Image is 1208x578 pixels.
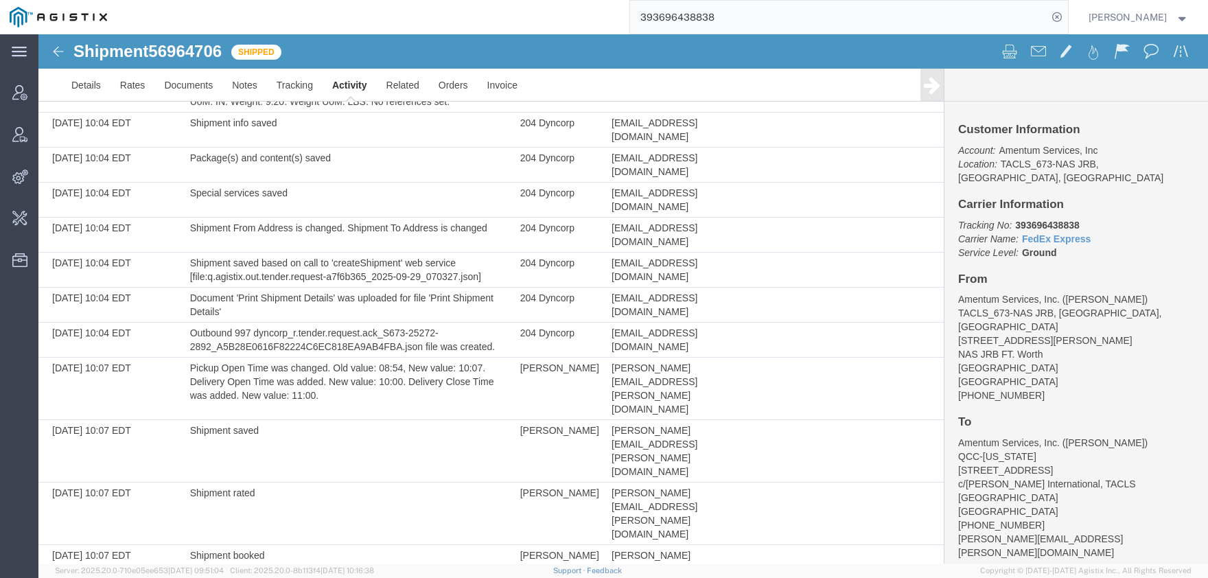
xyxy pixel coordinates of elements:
[145,323,475,386] td: Pickup Open Time was changed. Old value: 08:54, New value: 10:07. Delivery Open Time was added. N...
[475,253,566,288] td: 204 Dyncorp
[984,199,1052,210] a: FedEx Express
[475,78,566,113] td: 204 Dyncorp
[573,188,659,213] span: [EMAIL_ADDRESS][DOMAIN_NAME]
[573,258,659,283] span: [EMAIL_ADDRESS][DOMAIN_NAME]
[573,118,659,143] span: [EMAIL_ADDRESS][DOMAIN_NAME]
[145,253,475,288] td: Document 'Print Shipment Details' was uploaded for file 'Print Shipment Details'
[10,7,107,27] img: logo
[960,111,1059,122] span: Amentum Services, Inc
[920,472,1020,483] span: [GEOGRAPHIC_DATA]
[284,34,338,67] a: Activity
[116,34,184,67] a: Documents
[920,239,1156,252] h4: From
[145,218,475,253] td: Shipment saved based on call to 'createShipment' web service [file:q.agistix.out.tender.request-a...
[920,111,957,122] i: Account:
[72,34,117,67] a: Rates
[1089,10,1167,25] span: Carrie Virgilio
[573,516,659,568] span: [PERSON_NAME][EMAIL_ADDRESS][PERSON_NAME][DOMAIN_NAME]
[145,183,475,218] td: Shipment From Address is changed. Shipment To Address is changed
[145,148,475,183] td: Special services saved
[230,566,374,575] span: Client: 2025.20.0-8b113f4
[38,34,1208,564] iframe: FS Legacy Container
[573,293,659,318] span: [EMAIL_ADDRESS][DOMAIN_NAME]
[573,328,659,380] span: [PERSON_NAME][EMAIL_ADDRESS][PERSON_NAME][DOMAIN_NAME]
[977,185,1041,196] b: 393696438838
[439,34,489,67] a: Invoice
[145,511,475,573] td: Shipment booked
[587,566,622,575] a: Feedback
[145,448,475,511] td: Shipment rated
[475,386,566,448] td: [PERSON_NAME]
[145,288,475,323] td: Outbound 997 dyncorp_r.tender.request.ack_S673-25272-2892_A5B28E0616F82224C6EC818EA9AB4FBA.json f...
[475,218,566,253] td: 204 Dyncorp
[475,113,566,148] td: 204 Dyncorp
[321,566,374,575] span: [DATE] 10:16:38
[1088,9,1189,25] button: [PERSON_NAME]
[145,386,475,448] td: Shipment saved
[475,511,566,573] td: [PERSON_NAME]
[168,566,224,575] span: [DATE] 09:51:04
[475,148,566,183] td: 204 Dyncorp
[920,342,1020,353] span: [GEOGRAPHIC_DATA]
[184,34,229,67] a: Notes
[475,448,566,511] td: [PERSON_NAME]
[573,153,659,178] span: [EMAIL_ADDRESS][DOMAIN_NAME]
[920,199,980,210] i: Carrier Name:
[229,34,284,67] a: Tracking
[338,34,391,67] a: Related
[980,565,1192,577] span: Copyright © [DATE]-[DATE] Agistix Inc., All Rights Reserved
[145,113,475,148] td: Package(s) and content(s) saved
[573,391,659,443] span: [PERSON_NAME][EMAIL_ADDRESS][PERSON_NAME][DOMAIN_NAME]
[920,213,980,224] i: Service Level:
[391,34,439,67] a: Orders
[573,83,659,108] span: [EMAIL_ADDRESS][DOMAIN_NAME]
[920,164,1156,177] h4: Carrier Information
[145,78,475,113] td: Shipment info saved
[920,89,1156,102] h4: Customer Information
[573,223,659,248] span: [EMAIL_ADDRESS][DOMAIN_NAME]
[920,109,1156,150] p: TACLS_673-NAS JRB, [GEOGRAPHIC_DATA], [GEOGRAPHIC_DATA]
[475,183,566,218] td: 204 Dyncorp
[984,213,1019,224] b: Ground
[553,566,588,575] a: Support
[573,453,659,505] span: [PERSON_NAME][EMAIL_ADDRESS][PERSON_NAME][DOMAIN_NAME]
[475,323,566,386] td: [PERSON_NAME]
[920,185,973,196] i: Tracking No:
[920,124,959,135] i: Location:
[920,258,1156,368] address: Amentum Services, Inc. ([PERSON_NAME]) TACLS_673-NAS JRB, [GEOGRAPHIC_DATA], [GEOGRAPHIC_DATA] [S...
[920,402,1156,525] address: Amentum Services, Inc. ([PERSON_NAME]) QCC-[US_STATE] [STREET_ADDRESS] c/[PERSON_NAME] Internatio...
[55,566,224,575] span: Server: 2025.20.0-710e05ee653
[630,1,1047,34] input: Search for shipment number, reference number
[475,288,566,323] td: 204 Dyncorp
[920,382,1156,395] h4: To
